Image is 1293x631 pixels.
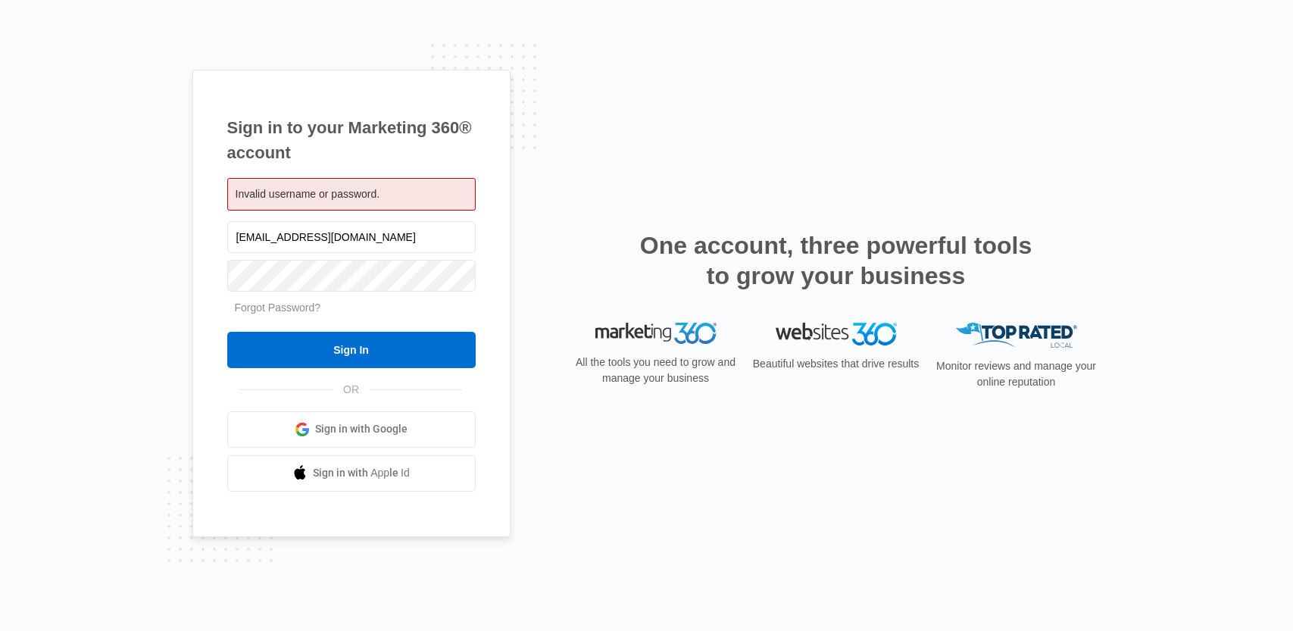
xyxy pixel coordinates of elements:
span: Invalid username or password. [236,188,380,200]
img: Marketing 360 [595,323,717,344]
span: Sign in with Google [315,421,408,437]
h1: Sign in to your Marketing 360® account [227,115,476,165]
a: Sign in with Apple Id [227,455,476,492]
a: Forgot Password? [235,301,321,314]
span: OR [333,382,370,398]
a: Sign in with Google [227,411,476,448]
img: Websites 360 [776,323,897,345]
input: Email [227,221,476,253]
p: Beautiful websites that drive results [751,356,921,372]
h2: One account, three powerful tools to grow your business [636,230,1037,291]
span: Sign in with Apple Id [313,465,410,481]
p: Monitor reviews and manage your online reputation [932,358,1101,390]
input: Sign In [227,332,476,368]
img: Top Rated Local [956,323,1077,348]
p: All the tools you need to grow and manage your business [571,355,741,386]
